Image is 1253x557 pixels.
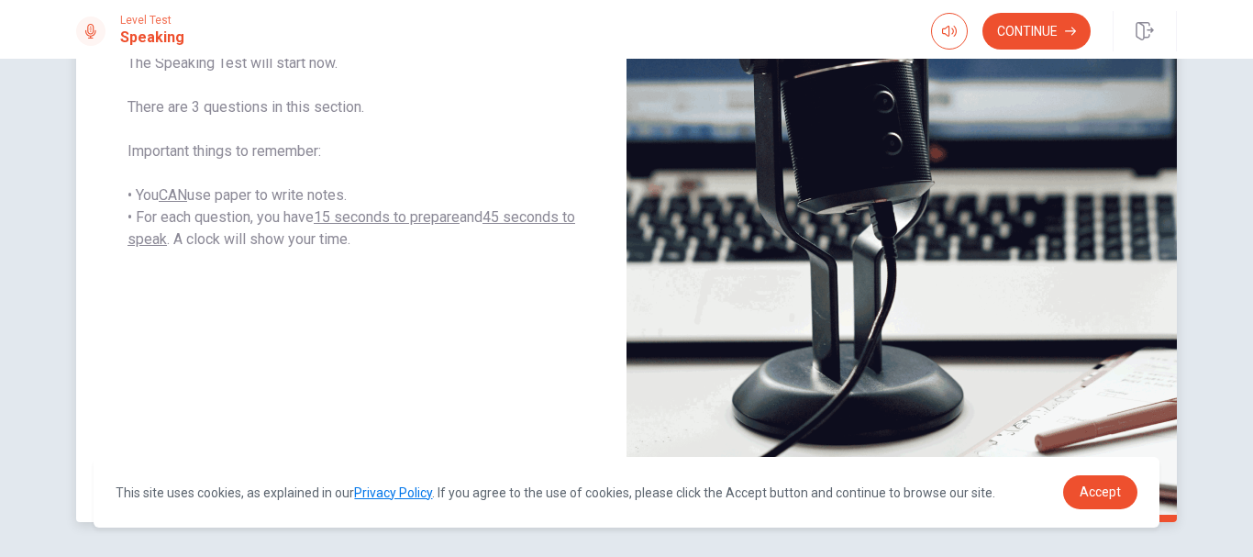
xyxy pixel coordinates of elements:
div: cookieconsent [94,457,1159,528]
u: 15 seconds to prepare [314,208,460,226]
h1: Speaking [120,27,184,49]
button: Continue [982,13,1091,50]
a: dismiss cookie message [1063,475,1137,509]
span: Accept [1080,485,1121,499]
span: Level Test [120,14,184,27]
a: Privacy Policy [354,485,432,500]
span: This site uses cookies, as explained in our . If you agree to the use of cookies, please click th... [116,485,995,500]
u: CAN [159,186,187,204]
span: The Speaking Test will start now. There are 3 questions in this section. Important things to reme... [128,52,575,251]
